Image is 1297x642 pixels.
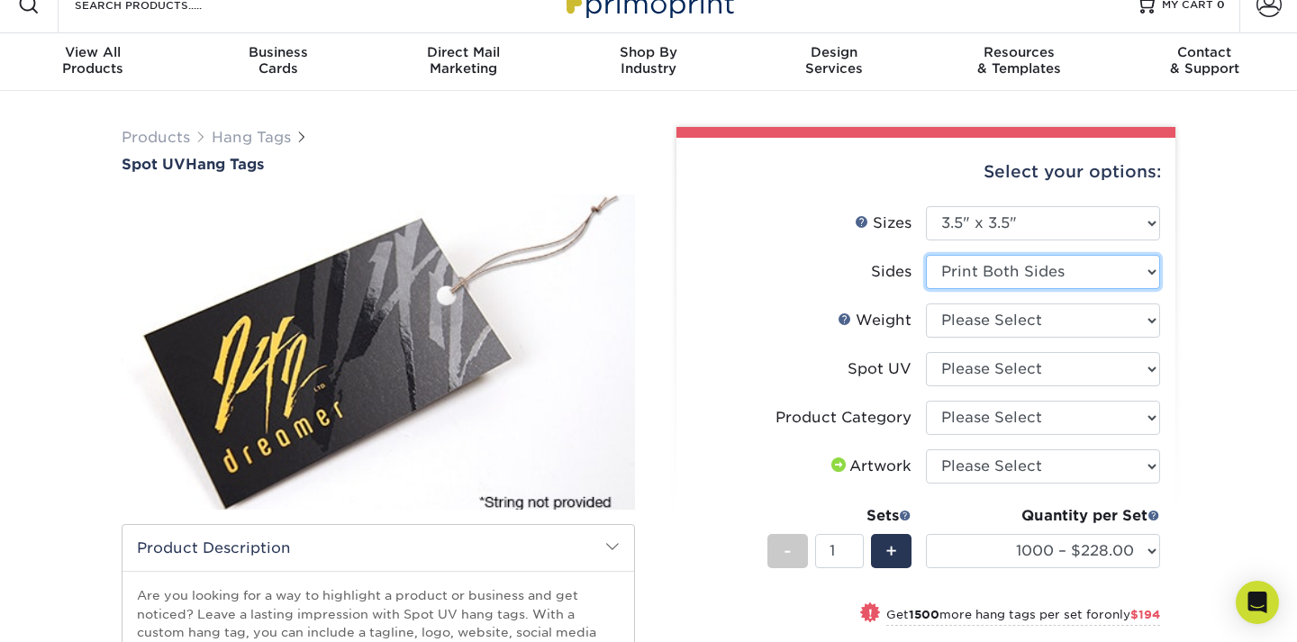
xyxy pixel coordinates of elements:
[885,538,897,565] span: +
[1111,44,1297,60] span: Contact
[868,604,873,623] span: !
[926,505,1160,527] div: Quantity per Set
[927,44,1112,60] span: Resources
[838,310,912,331] div: Weight
[122,175,635,529] img: Spot UV 01
[828,456,912,477] div: Artwork
[122,525,634,571] h2: Product Description
[775,407,912,429] div: Product Category
[186,44,371,60] span: Business
[212,129,291,146] a: Hang Tags
[370,44,556,77] div: Marketing
[741,44,927,60] span: Design
[767,505,912,527] div: Sets
[1236,581,1279,624] div: Open Intercom Messenger
[1111,44,1297,77] div: & Support
[186,44,371,77] div: Cards
[122,129,190,146] a: Products
[848,358,912,380] div: Spot UV
[927,44,1112,77] div: & Templates
[370,33,556,91] a: Direct MailMarketing
[1111,33,1297,91] a: Contact& Support
[1130,608,1160,621] span: $194
[556,44,741,60] span: Shop By
[122,156,635,173] h1: Hang Tags
[741,33,927,91] a: DesignServices
[741,44,927,77] div: Services
[871,261,912,283] div: Sides
[784,538,792,565] span: -
[909,608,939,621] strong: 1500
[691,138,1161,206] div: Select your options:
[370,44,556,60] span: Direct Mail
[122,156,635,173] a: Spot UVHang Tags
[186,33,371,91] a: BusinessCards
[556,44,741,77] div: Industry
[122,156,186,173] span: Spot UV
[556,33,741,91] a: Shop ByIndustry
[855,212,912,234] div: Sizes
[5,587,153,636] iframe: Google Customer Reviews
[927,33,1112,91] a: Resources& Templates
[1104,608,1160,621] span: only
[886,608,1160,626] small: Get more hang tags per set for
